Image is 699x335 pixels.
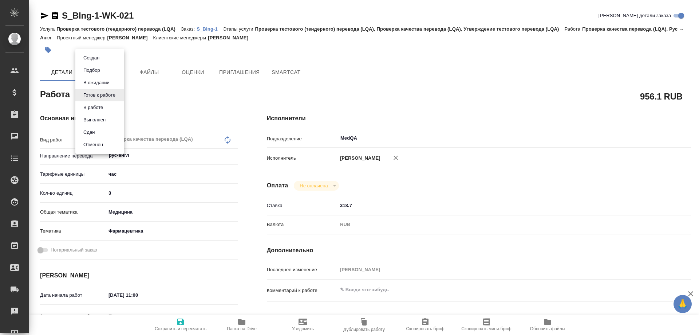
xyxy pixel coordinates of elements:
button: Отменен [81,141,105,149]
button: В ожидании [81,79,112,87]
button: Создан [81,54,102,62]
button: Сдан [81,128,97,136]
button: Готов к работе [81,91,118,99]
button: Подбор [81,66,102,74]
button: Выполнен [81,116,108,124]
button: В работе [81,104,105,112]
